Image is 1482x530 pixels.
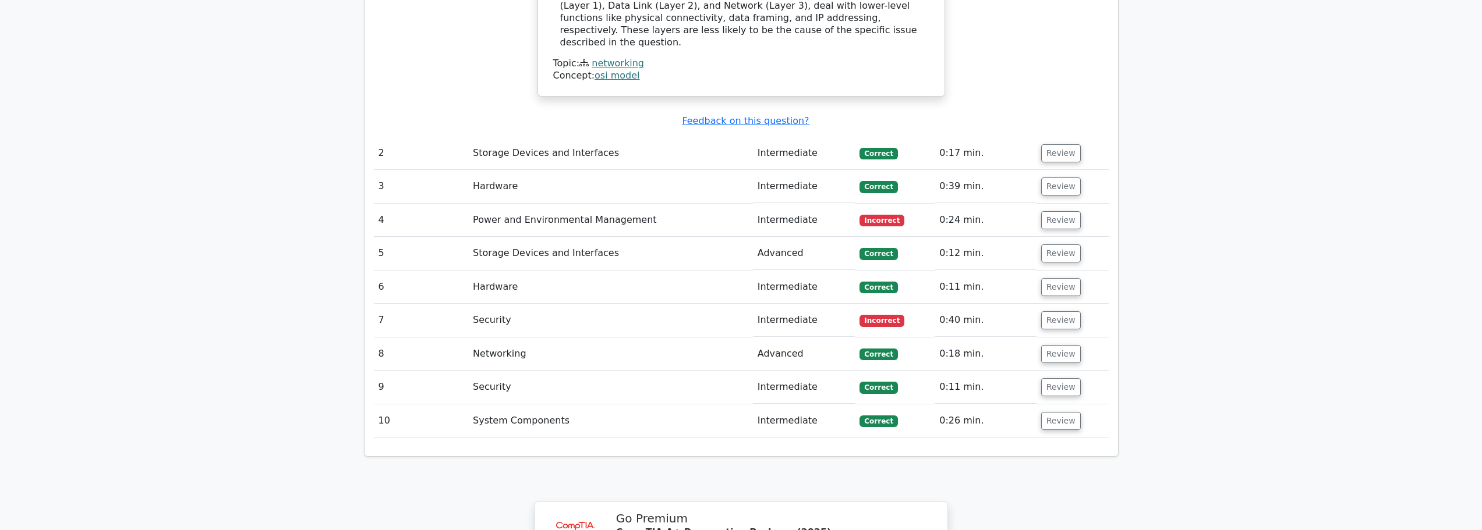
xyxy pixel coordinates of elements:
[1041,144,1081,162] button: Review
[1041,345,1081,363] button: Review
[753,304,855,337] td: Intermediate
[753,371,855,404] td: Intermediate
[553,70,929,82] div: Concept:
[1041,244,1081,262] button: Review
[468,137,753,170] td: Storage Devices and Interfaces
[860,282,897,293] span: Correct
[860,348,897,360] span: Correct
[1041,177,1081,195] button: Review
[468,371,753,404] td: Security
[468,404,753,437] td: System Components
[1041,412,1081,430] button: Review
[374,204,469,237] td: 4
[860,315,904,326] span: Incorrect
[935,404,1036,437] td: 0:26 min.
[1041,311,1081,329] button: Review
[1041,278,1081,296] button: Review
[374,271,469,304] td: 6
[468,170,753,203] td: Hardware
[935,337,1036,371] td: 0:18 min.
[935,371,1036,404] td: 0:11 min.
[1041,378,1081,396] button: Review
[468,337,753,371] td: Networking
[468,304,753,337] td: Security
[935,137,1036,170] td: 0:17 min.
[374,237,469,270] td: 5
[1041,211,1081,229] button: Review
[682,115,809,126] a: Feedback on this question?
[374,137,469,170] td: 2
[935,170,1036,203] td: 0:39 min.
[592,58,644,69] a: networking
[753,137,855,170] td: Intermediate
[468,271,753,304] td: Hardware
[935,204,1036,237] td: 0:24 min.
[935,304,1036,337] td: 0:40 min.
[468,204,753,237] td: Power and Environmental Management
[374,170,469,203] td: 3
[860,382,897,393] span: Correct
[860,248,897,259] span: Correct
[753,170,855,203] td: Intermediate
[374,337,469,371] td: 8
[595,70,639,81] a: osi model
[753,404,855,437] td: Intermediate
[753,204,855,237] td: Intermediate
[468,237,753,270] td: Storage Devices and Interfaces
[935,271,1036,304] td: 0:11 min.
[374,404,469,437] td: 10
[553,58,929,70] div: Topic:
[374,304,469,337] td: 7
[753,271,855,304] td: Intermediate
[374,371,469,404] td: 9
[860,148,897,159] span: Correct
[753,337,855,371] td: Advanced
[935,237,1036,270] td: 0:12 min.
[860,415,897,427] span: Correct
[753,237,855,270] td: Advanced
[860,215,904,226] span: Incorrect
[860,181,897,193] span: Correct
